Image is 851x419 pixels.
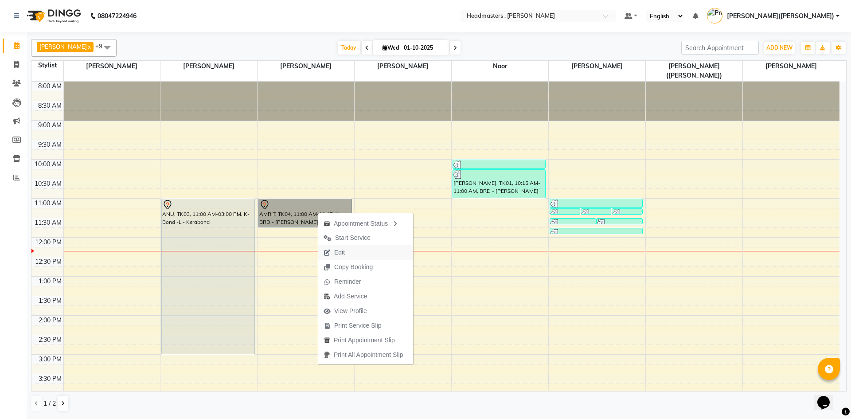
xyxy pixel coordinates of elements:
[355,61,451,72] span: [PERSON_NAME]
[324,220,330,227] img: apt_status.png
[33,179,63,188] div: 10:30 AM
[380,44,401,51] span: Wed
[550,199,642,208] div: [PERSON_NAME], TK02, 11:00 AM-11:15 AM, TH-EB - Eyebrows
[39,43,87,50] span: [PERSON_NAME]
[37,296,63,305] div: 1:30 PM
[646,61,742,81] span: [PERSON_NAME]([PERSON_NAME])
[814,384,842,410] iframe: chat widget
[453,160,545,168] div: [PERSON_NAME], TK01, 10:00 AM-10:15 AM, HS - Styling
[64,61,160,72] span: [PERSON_NAME]
[36,121,63,130] div: 9:00 AM
[37,335,63,345] div: 2:30 PM
[597,219,642,224] div: [PERSON_NAME], TK02, 11:30 AM-11:35 AM, WX-UA-RC - Waxing Under Arms - Premium
[33,160,63,169] div: 10:00 AM
[338,41,360,55] span: Today
[581,209,611,214] div: [PERSON_NAME], TK02, 11:15 AM-11:20 AM, TH-FH - Forehead
[98,4,137,28] b: 08047224946
[36,82,63,91] div: 8:00 AM
[23,4,83,28] img: logo
[258,61,354,72] span: [PERSON_NAME]
[160,61,257,72] span: [PERSON_NAME]
[36,140,63,149] div: 9:30 AM
[550,219,596,224] div: [PERSON_NAME], TK02, 11:30 AM-11:40 AM, WX-FA-RC - Waxing Full Arms - Premium
[334,321,382,330] span: Print Service Slip
[33,238,63,247] div: 12:00 PM
[681,41,759,55] input: Search Appointment
[334,277,361,286] span: Reminder
[707,8,722,23] img: Pramod gupta(shaurya)
[33,257,63,266] div: 12:30 PM
[334,292,367,301] span: Add Service
[334,336,395,345] span: Print Appointment Slip
[37,355,63,364] div: 3:00 PM
[334,262,373,272] span: Copy Booking
[95,43,109,50] span: +9
[33,218,63,227] div: 11:30 AM
[37,277,63,286] div: 1:00 PM
[324,337,330,344] img: printapt.png
[318,215,413,231] div: Appointment Status
[334,350,403,360] span: Print All Appointment Slip
[37,374,63,384] div: 3:30 PM
[335,233,371,243] span: Start Service
[43,399,56,408] span: 1 / 2
[334,306,367,316] span: View Profile
[33,199,63,208] div: 11:00 AM
[36,101,63,110] div: 8:30 AM
[550,209,580,214] div: [PERSON_NAME], TK02, 11:15 AM-11:25 AM, WX-CHIN-RC - Waxing Chin - Premium
[550,228,642,234] div: [PERSON_NAME], TK02, 11:45 AM-11:55 AM, WX-[PERSON_NAME] - Waxing Half Legs - Premium
[764,42,795,54] button: ADD NEW
[766,44,792,51] span: ADD NEW
[87,43,91,50] a: x
[334,248,345,257] span: Edit
[31,61,63,70] div: Stylist
[743,61,839,72] span: [PERSON_NAME]
[549,61,645,72] span: [PERSON_NAME]
[324,352,330,358] img: printall.png
[612,209,642,214] div: [PERSON_NAME], TK02, 11:15 AM-11:20 AM, TH-UL - [GEOGRAPHIC_DATA]
[162,199,254,354] div: ANU, TK03, 11:00 AM-03:00 PM, K-Bond -L - Kerabond
[37,316,63,325] div: 2:00 PM
[401,41,445,55] input: 2025-10-01
[324,293,330,300] img: add-service.png
[452,61,548,72] span: Noor
[727,12,834,21] span: [PERSON_NAME]([PERSON_NAME])
[453,170,545,198] div: [PERSON_NAME], TK01, 10:15 AM-11:00 AM, BRD - [PERSON_NAME]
